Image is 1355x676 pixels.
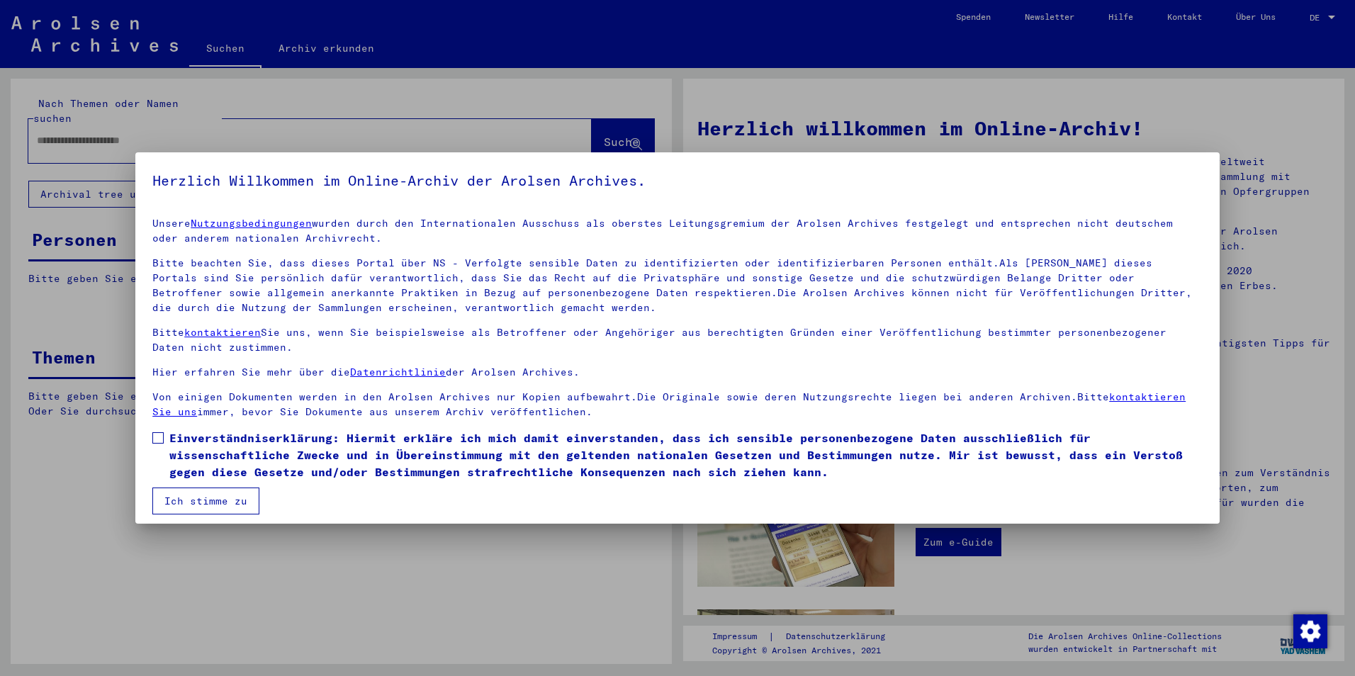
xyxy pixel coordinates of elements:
button: Ich stimme zu [152,488,259,514]
p: Hier erfahren Sie mehr über die der Arolsen Archives. [152,365,1203,380]
span: Einverständniserklärung: Hiermit erkläre ich mich damit einverstanden, dass ich sensible personen... [169,429,1203,480]
img: Zustimmung ändern [1293,614,1327,648]
a: Nutzungsbedingungen [191,217,312,230]
p: Unsere wurden durch den Internationalen Ausschuss als oberstes Leitungsgremium der Arolsen Archiv... [152,216,1203,246]
p: Von einigen Dokumenten werden in den Arolsen Archives nur Kopien aufbewahrt.Die Originale sowie d... [152,390,1203,419]
a: Datenrichtlinie [350,366,446,378]
a: kontaktieren [184,326,261,339]
h5: Herzlich Willkommen im Online-Archiv der Arolsen Archives. [152,169,1203,192]
a: kontaktieren Sie uns [152,390,1186,418]
p: Bitte Sie uns, wenn Sie beispielsweise als Betroffener oder Angehöriger aus berechtigten Gründen ... [152,325,1203,355]
p: Bitte beachten Sie, dass dieses Portal über NS - Verfolgte sensible Daten zu identifizierten oder... [152,256,1203,315]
